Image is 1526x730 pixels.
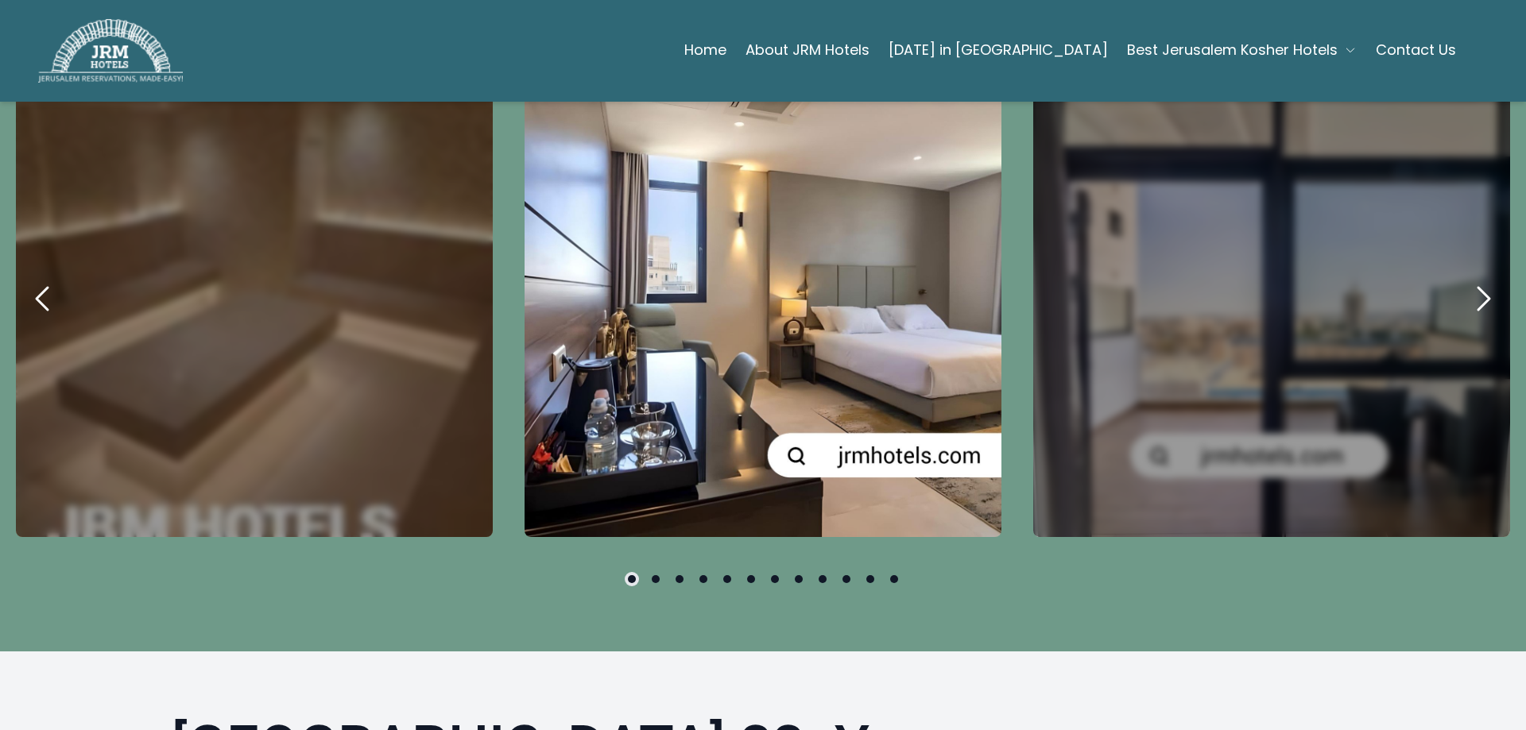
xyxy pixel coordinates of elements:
[746,34,870,66] a: About JRM Hotels
[889,34,1108,66] a: [DATE] in [GEOGRAPHIC_DATA]
[1127,34,1357,66] button: Best Jerusalem Kosher Hotels
[1456,272,1510,326] button: next
[684,34,726,66] a: Home
[1376,34,1456,66] a: Contact Us
[16,272,70,326] button: previous
[38,19,183,83] img: JRM Hotels
[1127,39,1338,61] span: Best Jerusalem Kosher Hotels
